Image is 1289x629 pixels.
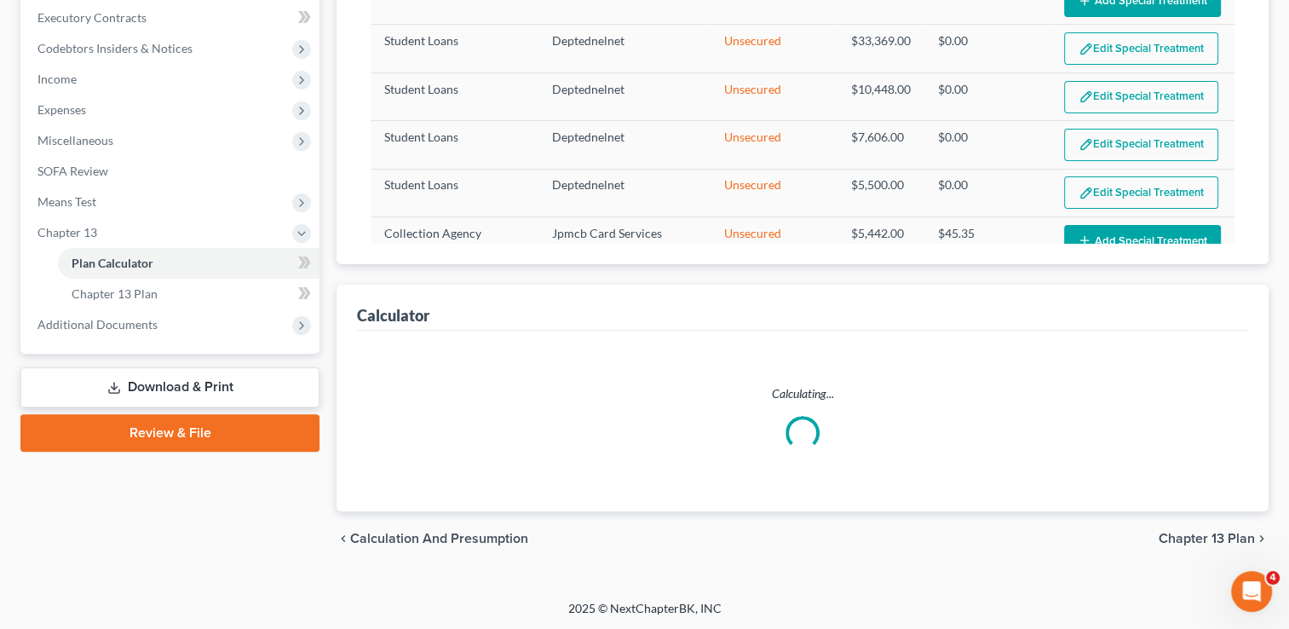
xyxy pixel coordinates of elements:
td: Unsecured [711,169,837,216]
td: $0.00 [924,72,1050,120]
iframe: Intercom live chat [1231,571,1272,612]
td: Collection Agency [371,217,538,264]
span: Miscellaneous [37,133,113,147]
td: $5,442.00 [837,217,924,264]
td: Jpmcb Card Services [538,217,710,264]
button: Chapter 13 Plan chevron_right [1159,532,1269,545]
i: chevron_right [1255,532,1269,545]
td: Deptednelnet [538,169,710,216]
div: Calculator [357,305,429,326]
img: edit-pencil-c1479a1de80d8dea1e2430c2f745a3c6a07e9d7aa2eeffe225670001d78357a8.svg [1079,89,1093,104]
td: $45.35 [924,217,1050,264]
img: edit-pencil-c1479a1de80d8dea1e2430c2f745a3c6a07e9d7aa2eeffe225670001d78357a8.svg [1079,42,1093,56]
span: Chapter 13 [37,225,97,239]
td: $0.00 [924,25,1050,72]
button: Edit Special Treatment [1064,176,1218,209]
span: Means Test [37,194,96,209]
span: SOFA Review [37,164,108,178]
button: Edit Special Treatment [1064,32,1218,65]
td: Unsecured [711,72,837,120]
span: Chapter 13 Plan [1159,532,1255,545]
button: Edit Special Treatment [1064,81,1218,113]
td: Student Loans [371,25,538,72]
span: Expenses [37,102,86,117]
td: Deptednelnet [538,72,710,120]
td: $5,500.00 [837,169,924,216]
td: Student Loans [371,121,538,169]
td: Student Loans [371,169,538,216]
span: Codebtors Insiders & Notices [37,41,193,55]
button: Edit Special Treatment [1064,129,1218,161]
a: Review & File [20,414,319,452]
td: Student Loans [371,72,538,120]
td: Unsecured [711,25,837,72]
td: $10,448.00 [837,72,924,120]
p: Calculating... [371,385,1234,402]
span: Chapter 13 Plan [72,286,158,301]
a: Executory Contracts [24,3,319,33]
span: Plan Calculator [72,256,153,270]
span: Executory Contracts [37,10,147,25]
img: edit-pencil-c1479a1de80d8dea1e2430c2f745a3c6a07e9d7aa2eeffe225670001d78357a8.svg [1079,137,1093,152]
a: Plan Calculator [58,248,319,279]
td: $0.00 [924,169,1050,216]
td: Unsecured [711,217,837,264]
i: chevron_left [337,532,350,545]
span: 4 [1266,571,1280,585]
a: SOFA Review [24,156,319,187]
td: $0.00 [924,121,1050,169]
span: Income [37,72,77,86]
span: Additional Documents [37,317,158,332]
button: chevron_left Calculation and Presumption [337,532,528,545]
button: Add Special Treatment [1064,225,1221,257]
span: Calculation and Presumption [350,532,528,545]
td: $33,369.00 [837,25,924,72]
td: $7,606.00 [837,121,924,169]
td: Deptednelnet [538,25,710,72]
a: Download & Print [20,367,319,407]
img: edit-pencil-c1479a1de80d8dea1e2430c2f745a3c6a07e9d7aa2eeffe225670001d78357a8.svg [1079,186,1093,200]
td: Deptednelnet [538,121,710,169]
td: Unsecured [711,121,837,169]
a: Chapter 13 Plan [58,279,319,309]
